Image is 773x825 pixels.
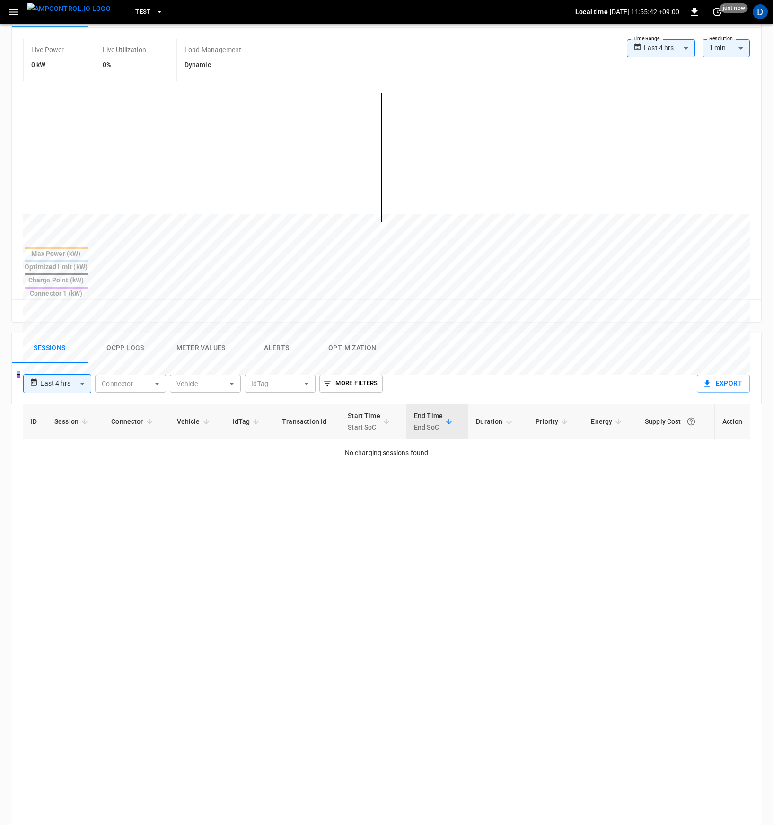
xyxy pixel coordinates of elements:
[103,60,146,70] h6: 0%
[720,3,748,13] span: just now
[111,416,155,427] span: Connector
[27,3,111,15] img: ampcontrol.io logo
[233,416,263,427] span: IdTag
[177,416,212,427] span: Vehicle
[414,410,455,433] span: End TimeEnd SoC
[714,404,750,439] th: Action
[414,410,443,433] div: End Time
[31,45,64,54] p: Live Power
[476,416,515,427] span: Duration
[348,410,380,433] div: Start Time
[103,45,146,54] p: Live Utilization
[645,413,707,430] div: Supply Cost
[23,404,750,467] table: sessions table
[709,35,733,43] label: Resolution
[610,7,679,17] p: [DATE] 11:55:42 +09:00
[163,333,239,363] button: Meter Values
[31,60,64,70] h6: 0 kW
[575,7,608,17] p: Local time
[319,375,382,393] button: More Filters
[239,333,315,363] button: Alerts
[88,333,163,363] button: Ocpp logs
[12,333,88,363] button: Sessions
[315,333,390,363] button: Optimization
[633,35,660,43] label: Time Range
[414,421,443,433] p: End SoC
[753,4,768,19] div: profile-icon
[348,410,393,433] span: Start TimeStart SoC
[274,404,340,439] th: Transaction Id
[135,7,151,18] span: Test
[703,39,750,57] div: 1 min
[184,60,241,70] h6: Dynamic
[683,413,700,430] button: The cost of your charging session based on your supply rates
[697,375,750,393] button: Export
[40,375,91,393] div: Last 4 hrs
[536,416,571,427] span: Priority
[132,3,167,21] button: Test
[710,4,725,19] button: set refresh interval
[184,45,241,54] p: Load Management
[348,421,380,433] p: Start SoC
[54,416,91,427] span: Session
[591,416,624,427] span: Energy
[23,404,47,439] th: ID
[644,39,695,57] div: Last 4 hrs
